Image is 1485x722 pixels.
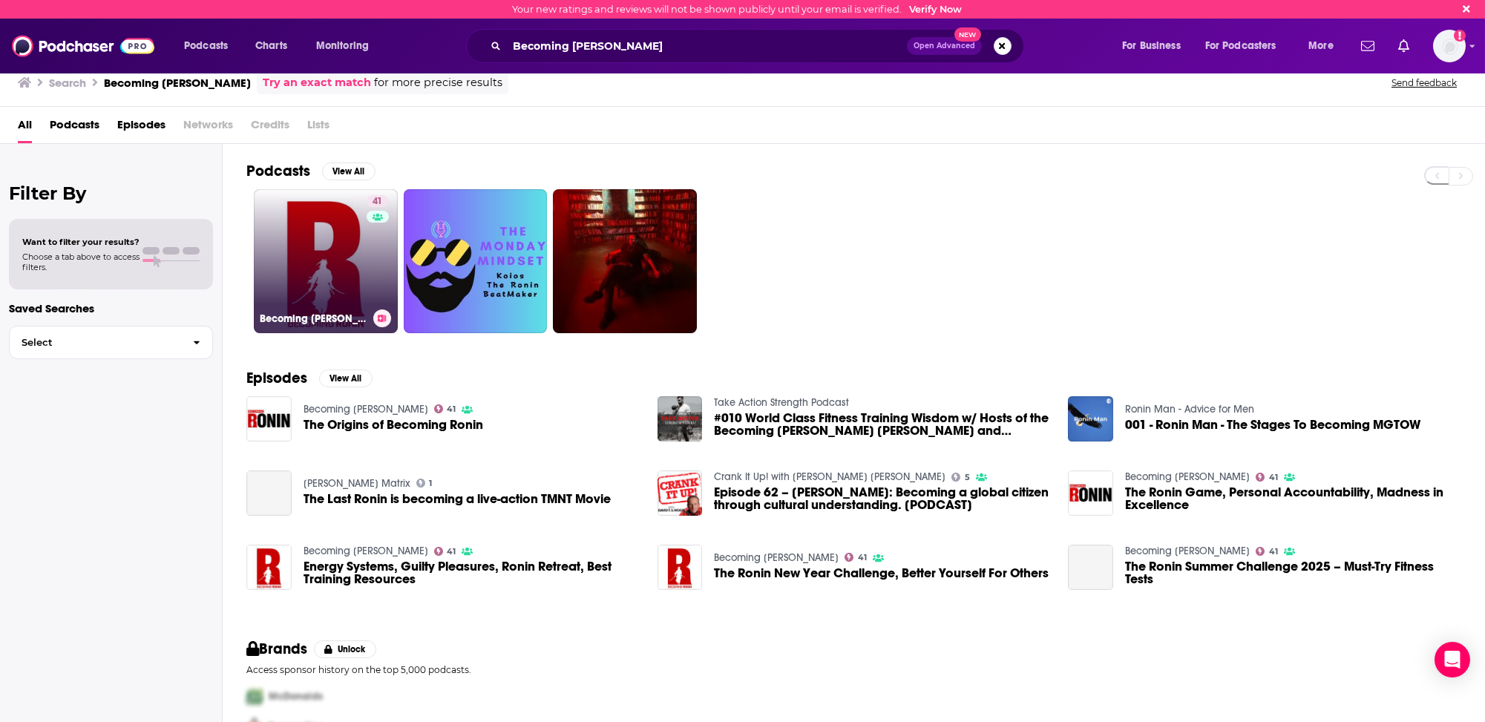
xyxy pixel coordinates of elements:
[246,369,307,387] h2: Episodes
[246,34,296,58] a: Charts
[307,113,330,143] span: Lists
[246,162,376,180] a: PodcastsView All
[507,34,907,58] input: Search podcasts, credits, & more...
[914,42,975,50] span: Open Advanced
[9,301,213,315] p: Saved Searches
[714,470,945,483] a: Crank It Up! with David T.S. Wood
[246,369,373,387] a: EpisodesView All
[1355,33,1380,59] a: Show notifications dropdown
[1392,33,1415,59] a: Show notifications dropdown
[1454,30,1466,42] svg: Email not verified
[260,312,367,325] h3: Becoming [PERSON_NAME]
[240,681,269,712] img: First Pro Logo
[447,548,456,555] span: 41
[246,396,292,442] img: The Origins of Becoming Ronin
[714,567,1049,580] a: The Ronin New Year Challenge, Better Yourself For Others
[304,545,428,557] a: Becoming Ronin
[49,76,86,90] h3: Search
[909,4,962,15] a: Verify Now
[322,163,376,180] button: View All
[1068,470,1113,516] img: The Ronin Game, Personal Accountability, Madness in Excellence
[907,37,982,55] button: Open AdvancedNew
[658,545,703,590] img: The Ronin New Year Challenge, Better Yourself For Others
[184,36,228,56] span: Podcasts
[319,370,373,387] button: View All
[10,338,181,347] span: Select
[1068,396,1113,442] a: 001 - Ronin Man - The Stages To Becoming MGTOW
[22,252,140,272] span: Choose a tab above to access filters.
[251,113,289,143] span: Credits
[1205,36,1276,56] span: For Podcasters
[254,189,398,333] a: 41Becoming [PERSON_NAME]
[1125,470,1250,483] a: Becoming Ronin
[316,36,369,56] span: Monitoring
[1112,34,1199,58] button: open menu
[1308,36,1334,56] span: More
[1269,548,1278,555] span: 41
[858,554,867,561] span: 41
[1435,642,1470,677] div: Open Intercom Messenger
[434,547,456,556] a: 41
[50,113,99,143] a: Podcasts
[1433,30,1466,62] span: Logged in as BretAita
[1125,545,1250,557] a: Becoming Ronin
[246,162,310,180] h2: Podcasts
[1125,403,1254,416] a: Ronin Man - Advice for Men
[374,74,502,91] span: for more precise results
[714,412,1050,437] a: #010 World Class Fitness Training Wisdom w/ Hosts of the Becoming Ronin Podcast James Smith and B...
[1433,30,1466,62] button: Show profile menu
[304,493,611,505] a: The Last Ronin is becoming a live-action TMNT Movie
[306,34,388,58] button: open menu
[1256,473,1278,482] a: 41
[658,470,703,516] a: Episode 62 – Kara Ronin: Becoming a global citizen through cultural understanding. [PODCAST]
[373,194,382,209] span: 41
[1196,34,1298,58] button: open menu
[954,27,981,42] span: New
[714,412,1050,437] span: #010 World Class Fitness Training Wisdom w/ Hosts of the Becoming [PERSON_NAME] [PERSON_NAME] and...
[367,195,388,207] a: 41
[304,477,410,490] a: Adidas Wilson Matrix
[9,183,213,204] h2: Filter By
[117,113,165,143] a: Episodes
[263,74,371,91] a: Try an exact match
[246,545,292,590] img: Energy Systems, Guilty Pleasures, Ronin Retreat, Best Training Resources
[658,396,703,442] a: #010 World Class Fitness Training Wisdom w/ Hosts of the Becoming Ronin Podcast James Smith and B...
[429,480,432,487] span: 1
[304,560,640,585] a: Energy Systems, Guilty Pleasures, Ronin Retreat, Best Training Resources
[9,326,213,359] button: Select
[447,406,456,413] span: 41
[1433,30,1466,62] img: User Profile
[1387,76,1461,89] button: Send feedback
[18,113,32,143] span: All
[1125,486,1461,511] a: The Ronin Game, Personal Accountability, Madness in Excellence
[1125,560,1461,585] a: The Ronin Summer Challenge 2025 – Must-Try Fitness Tests
[480,29,1038,63] div: Search podcasts, credits, & more...
[174,34,247,58] button: open menu
[1269,474,1278,481] span: 41
[12,32,154,60] img: Podchaser - Follow, Share and Rate Podcasts
[1122,36,1181,56] span: For Business
[1068,545,1113,590] a: The Ronin Summer Challenge 2025 – Must-Try Fitness Tests
[416,479,433,488] a: 1
[1125,419,1420,431] span: 001 - Ronin Man - The Stages To Becoming MGTOW
[714,551,839,564] a: Becoming Ronin
[845,553,867,562] a: 41
[304,419,483,431] a: The Origins of Becoming Ronin
[183,113,233,143] span: Networks
[314,640,377,658] button: Unlock
[246,640,308,658] h2: Brands
[246,470,292,516] a: The Last Ronin is becoming a live-action TMNT Movie
[304,403,428,416] a: Becoming Ronin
